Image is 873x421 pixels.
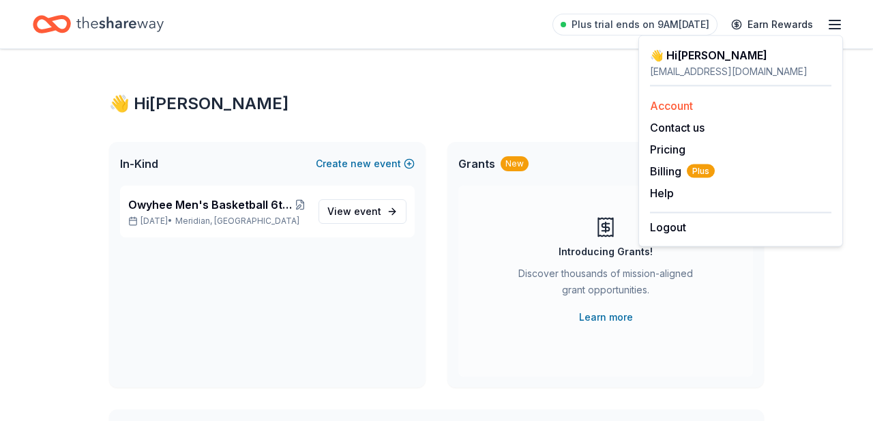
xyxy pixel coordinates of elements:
[351,156,371,172] span: new
[650,219,686,235] button: Logout
[33,8,164,40] a: Home
[109,93,764,115] div: 👋 Hi [PERSON_NAME]
[458,156,495,172] span: Grants
[650,63,831,80] div: [EMAIL_ADDRESS][DOMAIN_NAME]
[579,309,633,325] a: Learn more
[650,99,693,113] a: Account
[650,47,831,63] div: 👋 Hi [PERSON_NAME]
[354,205,381,217] span: event
[552,14,717,35] a: Plus trial ends on 9AM[DATE]
[572,16,709,33] span: Plus trial ends on 9AM[DATE]
[559,244,653,260] div: Introducing Grants!
[120,156,158,172] span: In-Kind
[128,216,308,227] p: [DATE] •
[175,216,299,227] span: Meridian, [GEOGRAPHIC_DATA]
[687,164,715,178] span: Plus
[650,163,715,179] span: Billing
[319,199,406,224] a: View event
[501,156,529,171] div: New
[650,143,685,156] a: Pricing
[316,156,415,172] button: Createnewevent
[650,185,674,201] button: Help
[650,119,705,136] button: Contact us
[723,12,821,37] a: Earn Rewards
[513,265,698,304] div: Discover thousands of mission-aligned grant opportunities.
[650,163,715,179] button: BillingPlus
[128,197,293,213] span: Owyhee Men's Basketball 6th Man Casino Night & Auction
[327,203,381,220] span: View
